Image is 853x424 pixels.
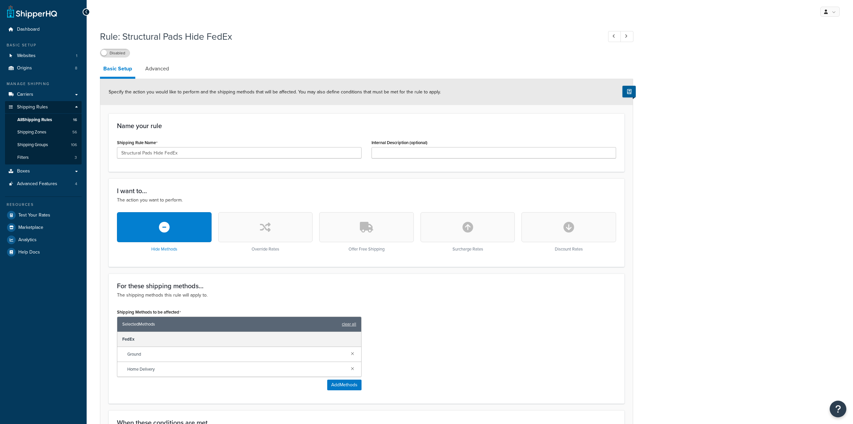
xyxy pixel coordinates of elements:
li: Advanced Features [5,178,82,190]
a: Analytics [5,234,82,246]
div: Hide Methods [117,212,212,252]
button: Show Help Docs [622,86,636,97]
label: Shipping Rule Name [117,140,158,145]
span: Boxes [17,168,30,174]
label: Disabled [100,49,130,57]
span: Analytics [18,237,37,243]
a: Carriers [5,88,82,101]
a: Advanced [142,61,172,77]
a: Shipping Groups106 [5,139,82,151]
span: Dashboard [17,27,40,32]
a: Shipping Zones56 [5,126,82,138]
h3: Name your rule [117,122,616,129]
div: FedEx [117,332,361,347]
li: Filters [5,151,82,164]
span: 56 [72,129,77,135]
span: Websites [17,53,36,59]
div: Override Rates [218,212,313,252]
span: 1 [76,53,77,59]
p: The shipping methods this rule will apply to. [117,292,616,299]
div: Discount Rates [521,212,616,252]
span: 106 [71,142,77,148]
a: Previous Record [608,31,621,42]
span: Shipping Zones [17,129,46,135]
span: Shipping Groups [17,142,48,148]
span: 3 [75,155,77,160]
div: Resources [5,202,82,207]
div: Surcharge Rates [421,212,515,252]
span: Carriers [17,92,33,97]
button: AddMethods [327,380,362,390]
a: Dashboard [5,23,82,36]
a: Marketplace [5,222,82,234]
li: Shipping Zones [5,126,82,138]
a: Help Docs [5,246,82,258]
a: Test Your Rates [5,209,82,221]
span: Filters [17,155,29,160]
h3: I want to... [117,187,616,194]
span: Advanced Features [17,181,57,187]
li: Shipping Groups [5,139,82,151]
a: Shipping Rules [5,101,82,113]
span: 16 [73,117,77,123]
a: AllShipping Rules16 [5,114,82,126]
li: Origins [5,62,82,74]
a: Boxes [5,165,82,177]
li: Shipping Rules [5,101,82,164]
label: Shipping Methods to be affected [117,310,181,315]
div: Manage Shipping [5,81,82,87]
span: Ground [127,350,346,359]
div: Basic Setup [5,42,82,48]
a: Next Record [620,31,633,42]
span: Shipping Rules [17,104,48,110]
a: Origins8 [5,62,82,74]
a: Advanced Features4 [5,178,82,190]
div: Offer Free Shipping [319,212,414,252]
span: Test Your Rates [18,213,50,218]
span: Help Docs [18,250,40,255]
label: Internal Description (optional) [372,140,427,145]
span: Home Delivery [127,365,346,374]
li: Websites [5,50,82,62]
span: Origins [17,65,32,71]
span: All Shipping Rules [17,117,52,123]
span: Marketplace [18,225,43,231]
span: 4 [75,181,77,187]
span: Specify the action you would like to perform and the shipping methods that will be affected. You ... [109,88,441,95]
span: Selected Methods [122,320,339,329]
span: 8 [75,65,77,71]
button: Open Resource Center [830,401,846,417]
a: Websites1 [5,50,82,62]
h3: For these shipping methods... [117,282,616,290]
a: clear all [342,320,356,329]
h1: Rule: Structural Pads Hide FedEx [100,30,596,43]
a: Basic Setup [100,61,135,79]
p: The action you want to perform. [117,196,616,204]
a: Filters3 [5,151,82,164]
